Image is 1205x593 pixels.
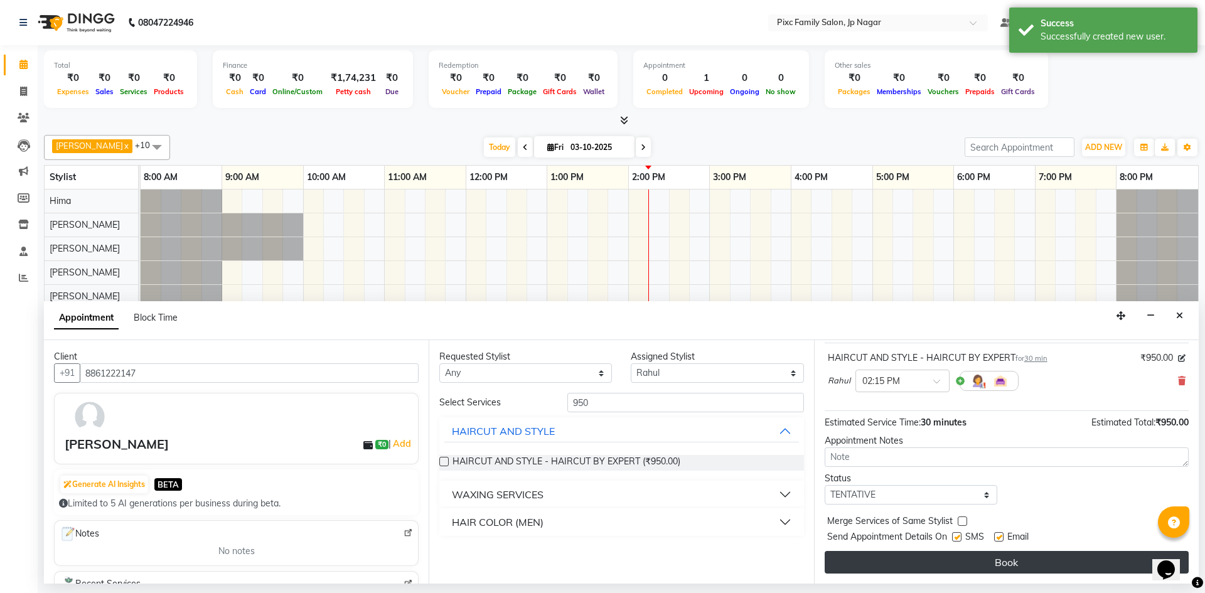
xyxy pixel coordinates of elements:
div: ₹0 [924,71,962,85]
div: ₹0 [540,71,580,85]
button: Generate AI Insights [60,476,148,493]
span: Vouchers [924,87,962,96]
div: ₹0 [835,71,874,85]
span: ADD NEW [1085,142,1122,152]
div: Client [54,350,419,363]
div: Limited to 5 AI generations per business during beta. [59,497,414,510]
div: ₹0 [381,71,403,85]
b: 08047224946 [138,5,193,40]
div: Assigned Stylist [631,350,803,363]
small: for [1015,354,1047,363]
div: Total [54,60,187,71]
span: Email [1007,530,1029,546]
span: Rahul [828,375,850,387]
span: Gift Cards [998,87,1038,96]
a: 11:00 AM [385,168,430,186]
img: logo [32,5,118,40]
div: WAXING SERVICES [452,487,544,502]
span: Products [151,87,187,96]
div: Appointment Notes [825,434,1189,447]
span: SMS [965,530,984,546]
div: ₹1,74,231 [326,71,381,85]
button: HAIRCUT AND STYLE [444,420,798,442]
span: Upcoming [686,87,727,96]
span: Expenses [54,87,92,96]
div: ₹0 [505,71,540,85]
span: Gift Cards [540,87,580,96]
span: Package [505,87,540,96]
div: ₹0 [998,71,1038,85]
input: Search by Name/Mobile/Email/Code [80,363,419,383]
input: 2025-10-03 [567,138,629,157]
div: Select Services [430,396,557,409]
div: Status [825,472,997,485]
div: 0 [643,71,686,85]
span: No show [763,87,799,96]
iframe: chat widget [1152,543,1192,580]
span: +10 [135,140,159,150]
span: Fri [544,142,567,152]
span: Block Time [134,312,178,323]
div: Success [1041,17,1188,30]
span: Appointment [54,307,119,329]
span: Petty cash [333,87,374,96]
span: Recent Services [60,577,141,592]
span: 30 minutes [921,417,967,428]
a: Add [391,436,413,451]
span: [PERSON_NAME] [50,243,120,254]
div: ₹0 [439,71,473,85]
div: Finance [223,60,403,71]
a: 6:00 PM [954,168,993,186]
span: ₹950.00 [1155,417,1189,428]
div: Other sales [835,60,1038,71]
button: +91 [54,363,80,383]
span: Online/Custom [269,87,326,96]
div: HAIR COLOR (MEN) [452,515,544,530]
span: Merge Services of Same Stylist [827,515,953,530]
span: [PERSON_NAME] [50,267,120,278]
span: Ongoing [727,87,763,96]
span: [PERSON_NAME] [50,219,120,230]
a: 2:00 PM [629,168,668,186]
div: ₹0 [54,71,92,85]
div: HAIRCUT AND STYLE [452,424,555,439]
span: Estimated Service Time: [825,417,921,428]
span: Cash [223,87,247,96]
a: 8:00 PM [1117,168,1156,186]
div: 1 [686,71,727,85]
div: ₹0 [223,71,247,85]
span: [PERSON_NAME] [50,291,120,302]
a: 7:00 PM [1036,168,1075,186]
span: Estimated Total: [1091,417,1155,428]
div: HAIRCUT AND STYLE - HAIRCUT BY EXPERT [828,351,1047,365]
div: ₹0 [962,71,998,85]
span: Services [117,87,151,96]
span: Sales [92,87,117,96]
span: ₹950.00 [1140,351,1173,365]
span: ₹0 [375,440,388,450]
span: No notes [218,545,255,558]
a: 4:00 PM [791,168,831,186]
button: Book [825,551,1189,574]
span: Prepaids [962,87,998,96]
span: Wallet [580,87,608,96]
img: Hairdresser.png [970,373,985,388]
a: 8:00 AM [141,168,181,186]
div: 0 [763,71,799,85]
div: ₹0 [92,71,117,85]
span: Voucher [439,87,473,96]
input: Search by service name [567,393,804,412]
button: ADD NEW [1082,139,1125,156]
span: Stylist [50,171,76,183]
a: 10:00 AM [304,168,349,186]
span: | [388,436,413,451]
span: Completed [643,87,686,96]
div: ₹0 [580,71,608,85]
button: HAIR COLOR (MEN) [444,511,798,533]
span: Packages [835,87,874,96]
div: ₹0 [473,71,505,85]
img: Interior.png [993,373,1008,388]
div: Appointment [643,60,799,71]
div: Successfully created new user. [1041,30,1188,43]
div: ₹0 [247,71,269,85]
